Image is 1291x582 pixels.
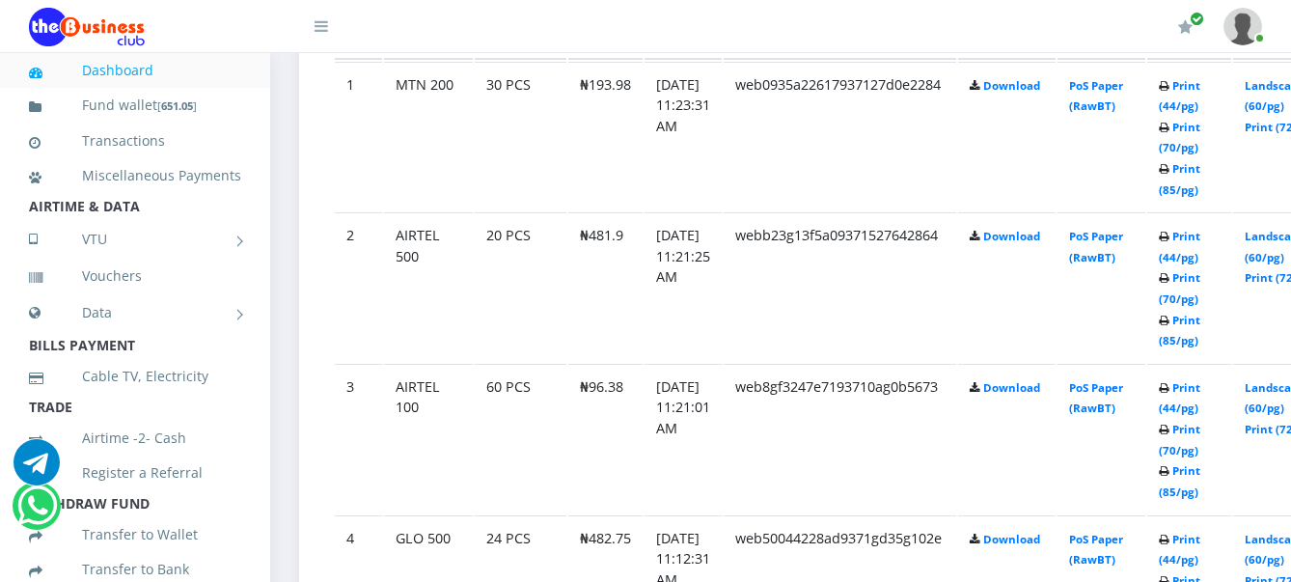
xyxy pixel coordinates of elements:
a: Print (44/pg) [1159,380,1200,416]
a: Print (44/pg) [1159,229,1200,264]
td: webb23g13f5a09371527642864 [724,212,956,362]
td: 2 [335,212,382,362]
td: 30 PCS [475,62,566,211]
td: 20 PCS [475,212,566,362]
span: Renew/Upgrade Subscription [1190,12,1204,26]
a: Print (44/pg) [1159,78,1200,114]
td: ₦193.98 [568,62,643,211]
a: Print (85/pg) [1159,313,1200,348]
td: ₦481.9 [568,212,643,362]
a: Download [983,532,1040,546]
a: Download [983,78,1040,93]
td: [DATE] 11:23:31 AM [645,62,722,211]
td: [DATE] 11:21:01 AM [645,364,722,513]
img: User [1223,8,1262,45]
a: Print (85/pg) [1159,161,1200,197]
a: Miscellaneous Payments [29,153,241,198]
a: Download [983,229,1040,243]
td: web0935a22617937127d0e2284 [724,62,956,211]
td: ₦96.38 [568,364,643,513]
a: VTU [29,215,241,263]
a: Chat for support [14,454,60,485]
a: Vouchers [29,254,241,298]
td: 3 [335,364,382,513]
b: 651.05 [161,98,193,113]
td: web8gf3247e7193710ag0b5673 [724,364,956,513]
a: PoS Paper (RawBT) [1069,380,1123,416]
a: Chat for support [17,497,57,529]
a: Dashboard [29,48,241,93]
td: 1 [335,62,382,211]
a: Download [983,380,1040,395]
a: Print (70/pg) [1159,270,1200,306]
a: PoS Paper (RawBT) [1069,532,1123,568]
a: Register a Referral [29,451,241,495]
small: [ ] [157,98,197,113]
a: PoS Paper (RawBT) [1069,229,1123,264]
td: [DATE] 11:21:25 AM [645,212,722,362]
a: Transactions [29,119,241,163]
i: Renew/Upgrade Subscription [1178,19,1193,35]
a: Cable TV, Electricity [29,354,241,399]
td: AIRTEL 100 [384,364,473,513]
a: Print (44/pg) [1159,532,1200,568]
td: AIRTEL 500 [384,212,473,362]
a: Print (70/pg) [1159,422,1200,457]
img: Logo [29,8,145,46]
a: Print (70/pg) [1159,120,1200,155]
a: Airtime -2- Cash [29,416,241,460]
a: PoS Paper (RawBT) [1069,78,1123,114]
a: Transfer to Wallet [29,513,241,557]
a: Print (85/pg) [1159,463,1200,499]
td: 60 PCS [475,364,566,513]
td: MTN 200 [384,62,473,211]
a: Data [29,289,241,337]
a: Fund wallet[651.05] [29,83,241,128]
